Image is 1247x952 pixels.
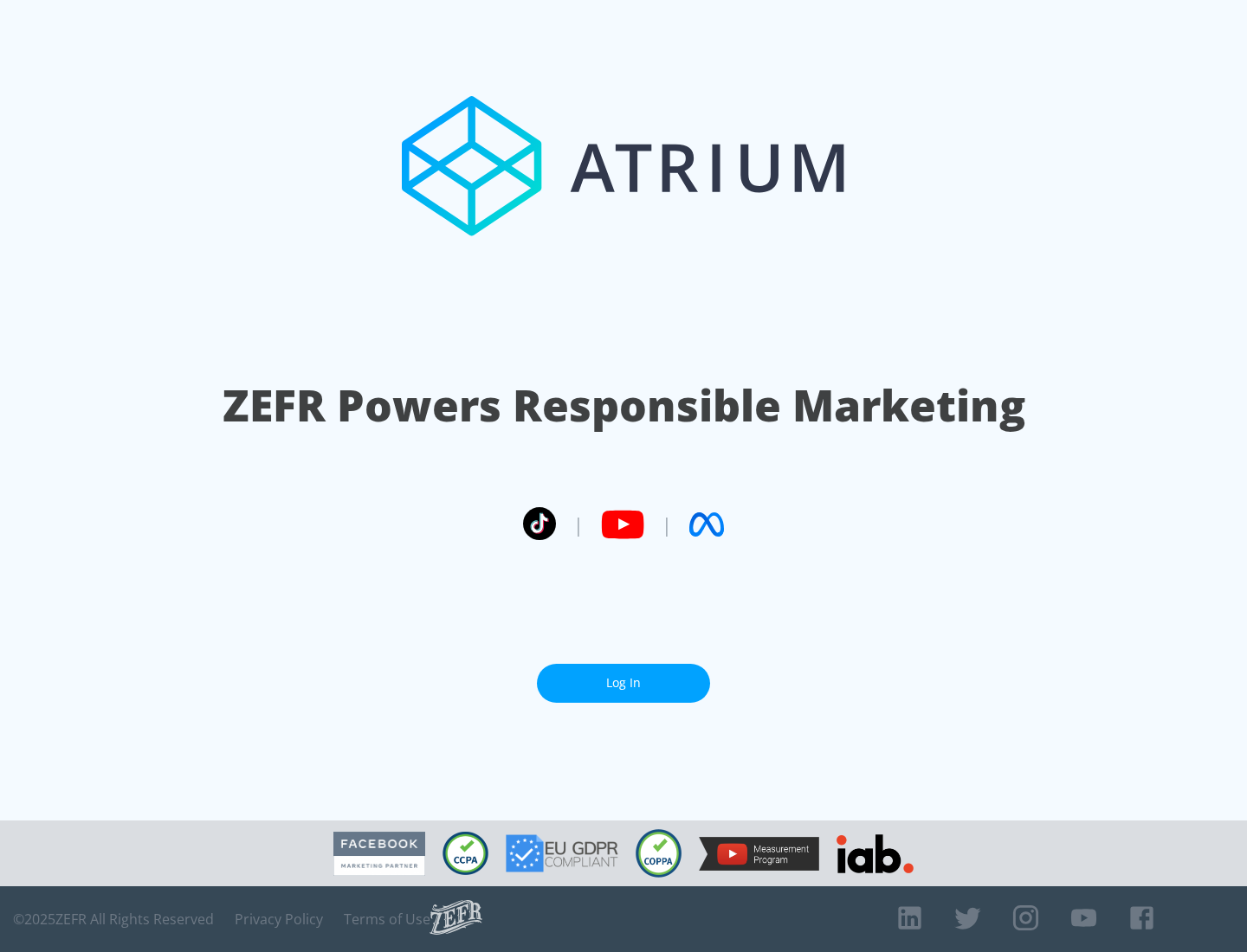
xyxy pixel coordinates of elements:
span: | [573,511,584,537]
img: GDPR Compliant [506,834,618,872]
img: IAB [837,834,914,873]
a: Privacy Policy [235,910,323,928]
img: YouTube Measurement Program [699,837,819,871]
span: © 2025 ZEFR All Rights Reserved [13,910,214,928]
img: CCPA Compliant [443,832,488,875]
a: Terms of Use [344,910,430,928]
span: | [662,511,672,537]
img: COPPA Compliant [636,829,682,878]
a: Log In [537,664,710,703]
img: Facebook Marketing Partner [333,832,425,876]
h1: ZEFR Powers Responsible Marketing [223,376,1025,435]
